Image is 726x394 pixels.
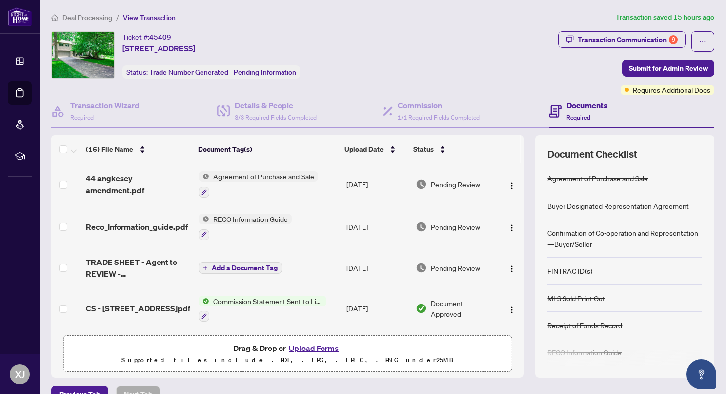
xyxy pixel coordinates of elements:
span: Status [413,144,434,155]
span: Reco_Information_guide.pdf [86,221,188,233]
div: MLS Sold Print Out [547,293,605,304]
span: home [51,14,58,21]
img: IMG-W12210018_1.jpg [52,32,114,78]
button: Logo [504,176,520,192]
span: Document Checklist [547,147,637,161]
div: Confirmation of Co-operation and Representation—Buyer/Seller [547,227,702,249]
h4: Transaction Wizard [70,99,140,111]
span: Deal Processing [62,13,112,22]
img: Document Status [416,221,427,232]
span: RECO Information Guide [209,214,292,224]
span: XJ [15,367,25,381]
button: Open asap [686,359,716,389]
li: / [116,12,119,23]
span: Submit for Admin Review [629,60,708,76]
span: Commission Statement Sent to Listing Brokerage [209,296,326,306]
span: 44 angkesey amendment.pdf [86,173,191,196]
h4: Documents [566,99,607,111]
div: Receipt of Funds Record [547,320,622,331]
td: [DATE] [342,248,412,288]
span: Pending Review [431,179,480,190]
img: Logo [508,265,516,273]
td: [DATE] [342,330,412,372]
span: Drag & Drop orUpload FormsSupported files include .PDF, .JPG, .JPEG, .PNG under25MB [64,336,511,372]
img: Status Icon [199,214,209,224]
span: [STREET_ADDRESS] [122,43,195,54]
img: Logo [508,224,516,232]
button: Status IconAgreement of Purchase and Sale [199,171,318,198]
span: Required [566,114,590,121]
span: (16) File Name [86,144,133,155]
span: Requires Additional Docs [633,85,710,95]
button: Upload Forms [286,342,342,354]
div: RECO Information Guide [547,347,622,358]
span: CS - [STREET_ADDRESS]pdf [86,303,190,314]
h4: Commission [398,99,480,111]
button: Add a Document Tag [199,262,282,274]
span: plus [203,265,208,270]
span: ellipsis [699,38,706,45]
span: Add a Document Tag [212,264,278,271]
td: [DATE] [342,288,412,330]
img: Logo [508,306,516,314]
div: Status: [122,65,300,79]
span: 1/1 Required Fields Completed [398,114,480,121]
button: Transaction Communication9 [558,31,686,48]
span: Pending Review [431,221,480,232]
p: Supported files include .PDF, .JPG, .JPEG, .PNG under 25 MB [70,354,505,366]
img: Document Status [416,263,427,273]
th: Document Tag(s) [194,135,340,163]
th: (16) File Name [82,135,194,163]
span: TRADE SHEET - Agent to REVIEW - [STREET_ADDRESS]pdf [86,256,191,280]
button: Logo [504,260,520,276]
span: 3/3 Required Fields Completed [235,114,317,121]
img: Document Status [416,179,427,190]
h4: Details & People [235,99,317,111]
span: Drag & Drop or [233,342,342,354]
article: Transaction saved 15 hours ago [616,12,714,23]
span: 45409 [149,33,171,42]
img: Status Icon [199,296,209,306]
th: Upload Date [340,135,409,163]
img: Status Icon [199,171,209,182]
div: Ticket #: [122,31,171,43]
span: Pending Review [431,263,480,273]
td: [DATE] [342,206,412,248]
span: Upload Date [344,144,384,155]
div: 9 [669,35,678,44]
div: Transaction Communication [578,32,678,47]
span: Agreement of Purchase and Sale [209,171,318,182]
img: Logo [508,182,516,190]
span: View Transaction [123,13,176,22]
span: Document Approved [431,298,495,319]
span: Required [70,114,94,121]
th: Status [409,135,496,163]
div: FINTRAC ID(s) [547,265,592,276]
td: [DATE] [342,163,412,206]
div: Agreement of Purchase and Sale [547,173,648,184]
button: Add a Document Tag [199,262,282,274]
span: Trade Number Generated - Pending Information [149,68,296,77]
img: Document Status [416,303,427,314]
button: Logo [504,301,520,316]
button: Status IconRECO Information Guide [199,214,292,240]
div: Buyer Designated Representation Agreement [547,200,689,211]
button: Status IconCommission Statement Sent to Listing Brokerage [199,296,326,322]
button: Logo [504,219,520,235]
button: Submit for Admin Review [622,60,714,77]
img: logo [8,7,32,26]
